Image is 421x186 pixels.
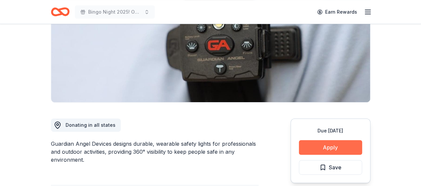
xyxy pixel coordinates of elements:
[66,122,115,128] span: Donating in all states
[299,160,362,175] button: Save
[329,163,341,172] span: Save
[88,8,141,16] span: Bingo Night 2025! Our House has Heart!
[75,5,155,19] button: Bingo Night 2025! Our House has Heart!
[299,127,362,135] div: Due [DATE]
[299,140,362,155] button: Apply
[51,140,259,164] div: Guardian Angel Devices designs durable, wearable safety lights for professionals and outdoor acti...
[51,4,70,20] a: Home
[313,6,361,18] a: Earn Rewards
